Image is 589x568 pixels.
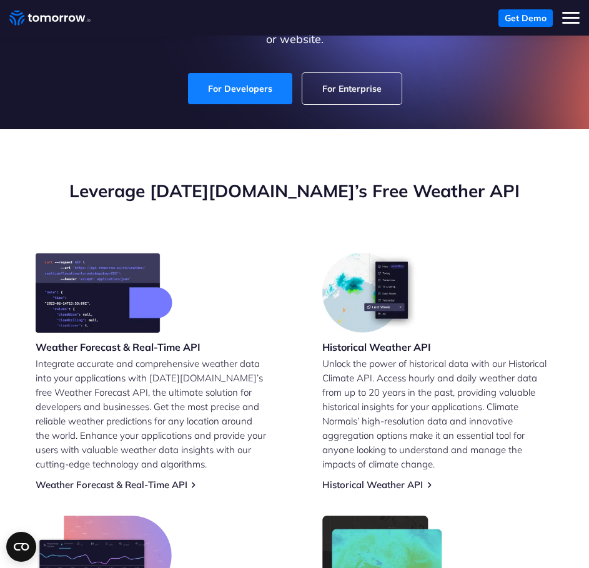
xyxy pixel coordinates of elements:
[562,9,580,27] button: Toggle mobile menu
[20,179,569,203] h2: Leverage [DATE][DOMAIN_NAME]’s Free Weather API
[322,356,553,471] p: Unlock the power of historical data with our Historical Climate API. Access hourly and daily weat...
[9,9,91,27] a: Home link
[188,73,292,104] a: For Developers
[322,479,423,491] a: Historical Weather API
[498,9,553,27] a: Get Demo
[6,532,36,562] button: Open CMP widget
[36,340,200,354] h3: Weather Forecast & Real-Time API
[302,73,402,104] a: For Enterprise
[36,356,267,471] p: Integrate accurate and comprehensive weather data into your applications with [DATE][DOMAIN_NAME]...
[36,479,187,491] a: Weather Forecast & Real-Time API
[322,340,431,354] h3: Historical Weather API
